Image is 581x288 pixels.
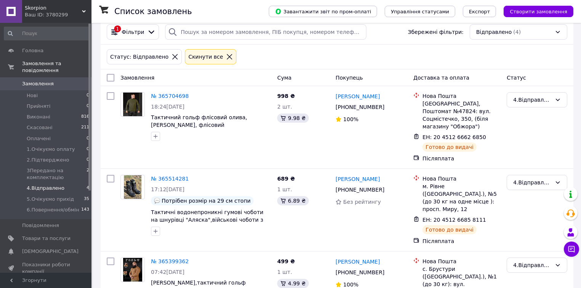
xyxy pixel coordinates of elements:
[162,198,250,204] span: Потрібен розмір на 29 см стопи
[422,182,501,213] div: м. Рівне ([GEOGRAPHIC_DATA].), №5 (до 30 кг на одне місце ): просп. Миру, 12
[22,235,71,242] span: Товари та послуги
[510,9,567,14] span: Створити замовлення
[277,93,295,99] span: 998 ₴
[151,104,185,110] span: 18:24[DATE]
[277,104,292,110] span: 2 шт.
[154,198,160,204] img: :speech_balloon:
[22,80,54,87] span: Замовлення
[277,279,308,288] div: 4.99 ₴
[507,75,526,81] span: Статус
[22,222,59,229] span: Повідомлення
[27,185,64,192] span: 4.Відправлено
[422,155,501,162] div: Післяплата
[151,114,247,136] a: Тактичний гольф флісовий олива, [PERSON_NAME], флісовий [PERSON_NAME], [PERSON_NAME]
[422,100,501,130] div: [GEOGRAPHIC_DATA], Поштомат №47824: вул. Соцмістечко, 350, (біля магазину "Обжора")
[513,96,552,104] div: 4.Відправлено
[343,199,381,205] span: Без рейтингу
[81,206,89,213] span: 143
[120,258,145,282] a: Фото товару
[27,146,75,153] span: 1.Очікуємо оплату
[27,196,74,203] span: 5.Очікуємо прихід
[124,175,142,199] img: Фото товару
[114,7,192,16] h1: Список замовлень
[504,6,573,17] button: Створити замовлення
[151,186,185,192] span: 17:12[DATE]
[335,75,363,81] span: Покупець
[87,103,89,110] span: 0
[413,75,469,81] span: Доставка та оплата
[269,6,377,17] button: Завантажити звіт по пром-оплаті
[277,196,308,205] div: 6.89 ₴
[422,258,501,265] div: Нова Пошта
[422,217,486,223] span: ЕН: 20 4512 6685 8111
[334,184,386,195] div: [PHONE_NUMBER]
[87,92,89,99] span: 0
[87,146,89,153] span: 0
[123,93,142,116] img: Фото товару
[513,261,552,269] div: 4.Відправлено
[422,134,486,140] span: ЕН: 20 4512 6662 6850
[27,167,87,181] span: 3Передано на комплектацію
[165,24,366,40] input: Пошук за номером замовлення, ПІБ покупця, номером телефону, Email, номером накладної
[84,196,89,203] span: 35
[120,75,154,81] span: Замовлення
[422,237,501,245] div: Післяплата
[408,28,464,36] span: Збережені фільтри:
[564,242,579,257] button: Чат з покупцем
[151,209,263,230] a: Тактичні водонепроникні гумові чоботи на шнурівці "Аляска",військові чоботи з вкладишом,осінні чо...
[275,8,371,15] span: Завантажити звіт по пром-оплаті
[122,28,144,36] span: Фільтри
[277,186,292,192] span: 1 шт.
[277,75,291,81] span: Cума
[27,124,53,131] span: Скасовані
[277,258,295,264] span: 499 ₴
[87,157,89,163] span: 0
[22,248,79,255] span: [DEMOGRAPHIC_DATA]
[27,135,51,142] span: Оплачені
[422,225,477,234] div: Готово до видачі
[4,27,90,40] input: Пошук
[277,176,295,182] span: 689 ₴
[385,6,455,17] button: Управління статусами
[151,93,189,99] a: № 365704698
[81,124,89,131] span: 211
[513,178,552,187] div: 4.Відправлено
[27,157,69,163] span: 2.Підтверджено
[151,176,189,182] a: № 365514281
[513,29,521,35] span: (4)
[87,167,89,181] span: 2
[335,175,380,183] a: [PERSON_NAME]
[87,185,89,192] span: 4
[123,258,142,282] img: Фото товару
[27,92,38,99] span: Нові
[334,267,386,278] div: [PHONE_NUMBER]
[343,282,358,288] span: 100%
[422,92,501,100] div: Нова Пошта
[151,269,185,275] span: 07:42[DATE]
[27,206,79,213] span: 6.Повернення/обмін
[277,269,292,275] span: 1 шт.
[334,102,386,112] div: [PHONE_NUMBER]
[22,47,43,54] span: Головна
[22,261,71,275] span: Показники роботи компанії
[120,175,145,199] a: Фото товару
[463,6,496,17] button: Експорт
[469,9,490,14] span: Експорт
[335,93,380,100] a: [PERSON_NAME]
[120,92,145,117] a: Фото товару
[27,114,50,120] span: Виконані
[25,11,91,18] div: Ваш ID: 3780299
[496,8,573,14] a: Створити замовлення
[422,175,501,182] div: Нова Пошта
[109,53,170,61] div: Статус: Відправлено
[476,28,512,36] span: Відправлено
[335,258,380,266] a: [PERSON_NAME]
[151,258,189,264] a: № 365399362
[22,60,91,74] span: Замовлення та повідомлення
[277,114,308,123] div: 9.98 ₴
[422,142,477,152] div: Готово до видачі
[343,116,358,122] span: 100%
[187,53,225,61] div: Cкинути все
